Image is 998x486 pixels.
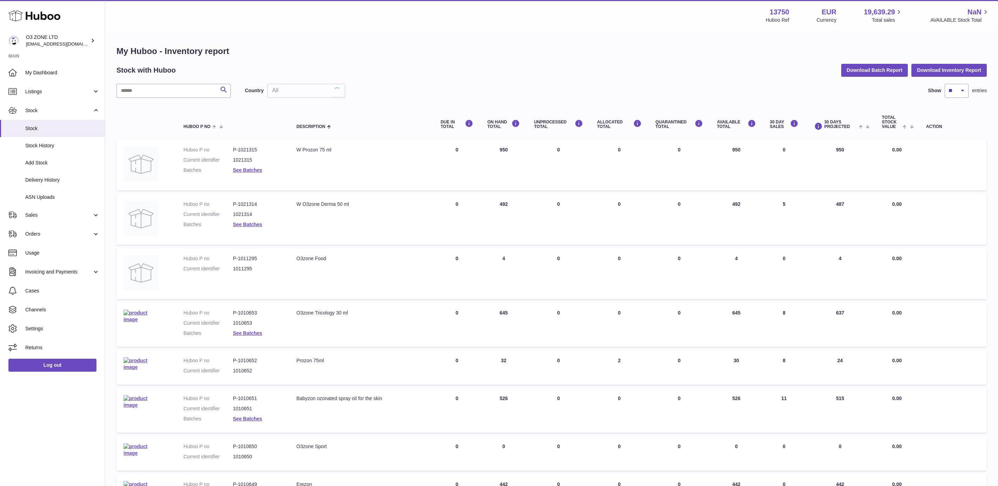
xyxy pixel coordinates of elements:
[233,405,282,412] dd: 1010651
[678,444,681,449] span: 0
[930,7,990,23] a: NaN AVAILABLE Stock Total
[710,140,763,190] td: 950
[441,120,473,129] div: DUE IN TOTAL
[434,194,480,245] td: 0
[183,201,233,208] dt: Huboo P no
[116,66,176,75] h2: Stock with Huboo
[183,167,233,174] dt: Batches
[911,64,987,76] button: Download Inventory Report
[123,147,159,182] img: product image
[26,41,103,47] span: [EMAIL_ADDRESS][DOMAIN_NAME]
[656,120,703,129] div: QUARANTINED Total
[233,310,282,316] dd: P-1010653
[480,388,527,433] td: 526
[892,256,902,261] span: 0.00
[233,453,282,460] dd: 1010650
[892,147,902,153] span: 0.00
[480,140,527,190] td: 950
[123,255,159,290] img: product image
[710,194,763,245] td: 492
[805,140,875,190] td: 950
[882,115,901,129] span: Total stock value
[123,310,159,323] img: product image
[805,350,875,385] td: 24
[233,367,282,374] dd: 1010652
[590,388,649,433] td: 0
[116,46,987,57] h1: My Huboo - Inventory report
[434,436,480,471] td: 0
[245,87,264,94] label: Country
[25,250,100,256] span: Usage
[25,107,92,114] span: Stock
[480,350,527,385] td: 32
[25,288,100,294] span: Cases
[805,194,875,245] td: 487
[763,248,805,299] td: 0
[296,255,427,262] div: O3zone Food
[717,120,756,129] div: AVAILABLE Total
[296,395,427,402] div: Babyzon ozonated spray oil for the skin
[233,395,282,402] dd: P-1010651
[480,303,527,347] td: 645
[183,367,233,374] dt: Current identifier
[967,7,982,17] span: NaN
[763,350,805,385] td: 8
[678,310,681,316] span: 0
[233,330,262,336] a: See Batches
[434,303,480,347] td: 0
[527,248,590,299] td: 0
[233,147,282,153] dd: P-1021315
[487,120,520,129] div: ON HAND Total
[296,201,427,208] div: W O3zone Derma 50 ml
[296,357,427,364] div: Prozon 75ml
[233,201,282,208] dd: P-1021314
[763,436,805,471] td: 0
[805,388,875,433] td: 515
[527,388,590,433] td: 0
[183,265,233,272] dt: Current identifier
[590,248,649,299] td: 0
[480,194,527,245] td: 492
[8,359,96,371] a: Log out
[817,17,837,23] div: Currency
[183,453,233,460] dt: Current identifier
[183,416,233,422] dt: Batches
[590,140,649,190] td: 0
[183,320,233,326] dt: Current identifier
[480,436,527,471] td: 0
[123,357,159,371] img: product image
[123,395,159,409] img: product image
[8,35,19,46] img: internalAdmin-13750@internal.huboo.com
[434,350,480,385] td: 0
[590,436,649,471] td: 0
[233,357,282,364] dd: P-1010652
[25,344,100,351] span: Returns
[763,140,805,190] td: 0
[824,120,857,129] span: 30 DAYS PROJECTED
[678,256,681,261] span: 0
[892,396,902,401] span: 0.00
[872,17,903,23] span: Total sales
[590,194,649,245] td: 0
[183,443,233,450] dt: Huboo P no
[233,265,282,272] dd: 1011295
[25,212,92,218] span: Sales
[841,64,908,76] button: Download Batch Report
[233,157,282,163] dd: 1021315
[123,443,159,457] img: product image
[597,120,642,129] div: ALLOCATED Total
[296,443,427,450] div: O3zone Sport
[183,157,233,163] dt: Current identifier
[296,310,427,316] div: O3zone Tricology 30 ml
[233,167,262,173] a: See Batches
[296,147,427,153] div: W Prozon 75 ml
[25,69,100,76] span: My Dashboard
[590,303,649,347] td: 0
[183,310,233,316] dt: Huboo P no
[710,388,763,433] td: 526
[183,330,233,337] dt: Batches
[26,34,89,47] div: O3 ZONE LTD
[480,248,527,299] td: 4
[233,255,282,262] dd: P-1011295
[434,388,480,433] td: 0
